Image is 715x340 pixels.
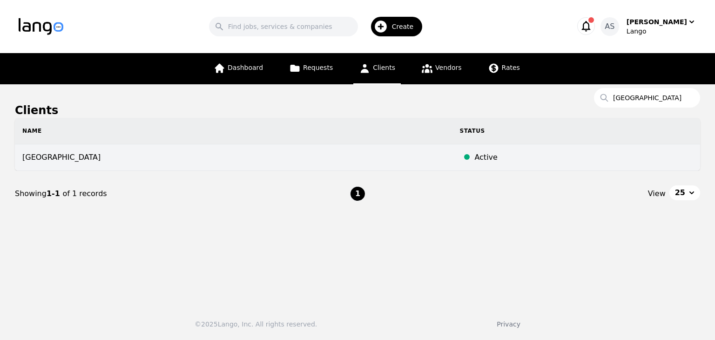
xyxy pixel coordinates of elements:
img: Logo [19,18,63,35]
th: Name [15,118,452,144]
input: Find jobs, services & companies [209,17,358,36]
div: [PERSON_NAME] [627,17,687,27]
span: Dashboard [228,64,263,71]
a: Dashboard [208,53,269,84]
button: AS[PERSON_NAME]Lango [600,17,696,36]
nav: Page navigation [15,171,700,217]
th: Status [452,118,700,144]
a: Privacy [497,320,520,328]
a: Vendors [416,53,467,84]
div: Active [474,152,693,163]
div: Lango [627,27,696,36]
span: Requests [303,64,333,71]
span: Vendors [435,64,461,71]
span: AS [605,21,614,32]
div: Showing of 1 records [15,188,350,199]
h1: Clients [15,103,700,118]
span: Rates [502,64,520,71]
span: 1-1 [47,189,62,198]
button: Create [358,13,428,40]
a: Clients [353,53,401,84]
input: Search [594,88,700,108]
button: 25 [669,185,700,200]
td: [GEOGRAPHIC_DATA] [15,144,452,171]
span: Create [392,22,420,31]
span: 25 [675,187,685,198]
div: © 2025 Lango, Inc. All rights reserved. [195,320,317,329]
a: Rates [482,53,526,84]
span: Clients [373,64,395,71]
a: Requests [283,53,338,84]
span: View [648,188,666,199]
